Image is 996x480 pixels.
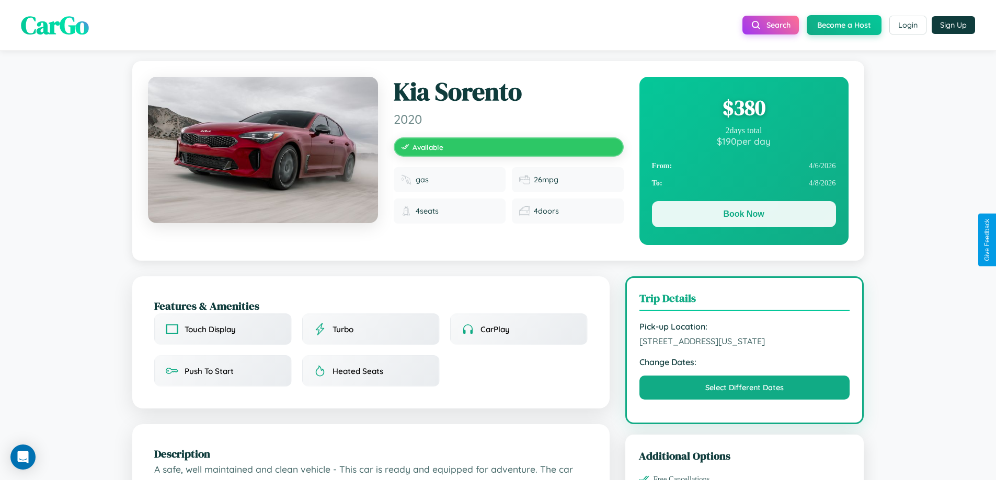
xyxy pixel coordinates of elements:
[652,135,836,147] div: $ 190 per day
[394,77,624,107] h1: Kia Sorento
[889,16,926,34] button: Login
[519,174,530,185] img: Fuel efficiency
[413,143,443,151] span: Available
[639,290,850,311] h3: Trip Details
[154,446,588,461] h2: Description
[10,444,36,470] div: Open Intercom Messenger
[480,324,510,334] span: CarPlay
[807,15,881,35] button: Become a Host
[333,366,383,376] span: Heated Seats
[416,206,439,216] span: 4 seats
[534,175,558,184] span: 26 mpg
[21,8,89,42] span: CarGo
[416,175,429,184] span: gas
[185,324,236,334] span: Touch Display
[652,93,836,122] div: $ 380
[185,366,234,376] span: Push To Start
[742,16,799,34] button: Search
[652,161,672,170] strong: From:
[401,174,411,185] img: Fuel type
[534,206,559,216] span: 4 doors
[401,206,411,216] img: Seats
[639,448,851,463] h3: Additional Options
[639,376,850,400] button: Select Different Dates
[652,179,662,188] strong: To:
[394,111,624,127] span: 2020
[639,336,850,346] span: [STREET_ADDRESS][US_STATE]
[652,174,836,192] div: 4 / 8 / 2026
[519,206,530,216] img: Doors
[639,321,850,332] strong: Pick-up Location:
[652,126,836,135] div: 2 days total
[766,20,791,30] span: Search
[639,357,850,367] strong: Change Dates:
[333,324,353,334] span: Turbo
[983,219,991,261] div: Give Feedback
[652,157,836,174] div: 4 / 6 / 2026
[154,298,588,313] h2: Features & Amenities
[148,77,378,223] img: Kia Sorento 2020
[652,201,836,227] button: Book Now
[932,16,975,34] button: Sign Up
